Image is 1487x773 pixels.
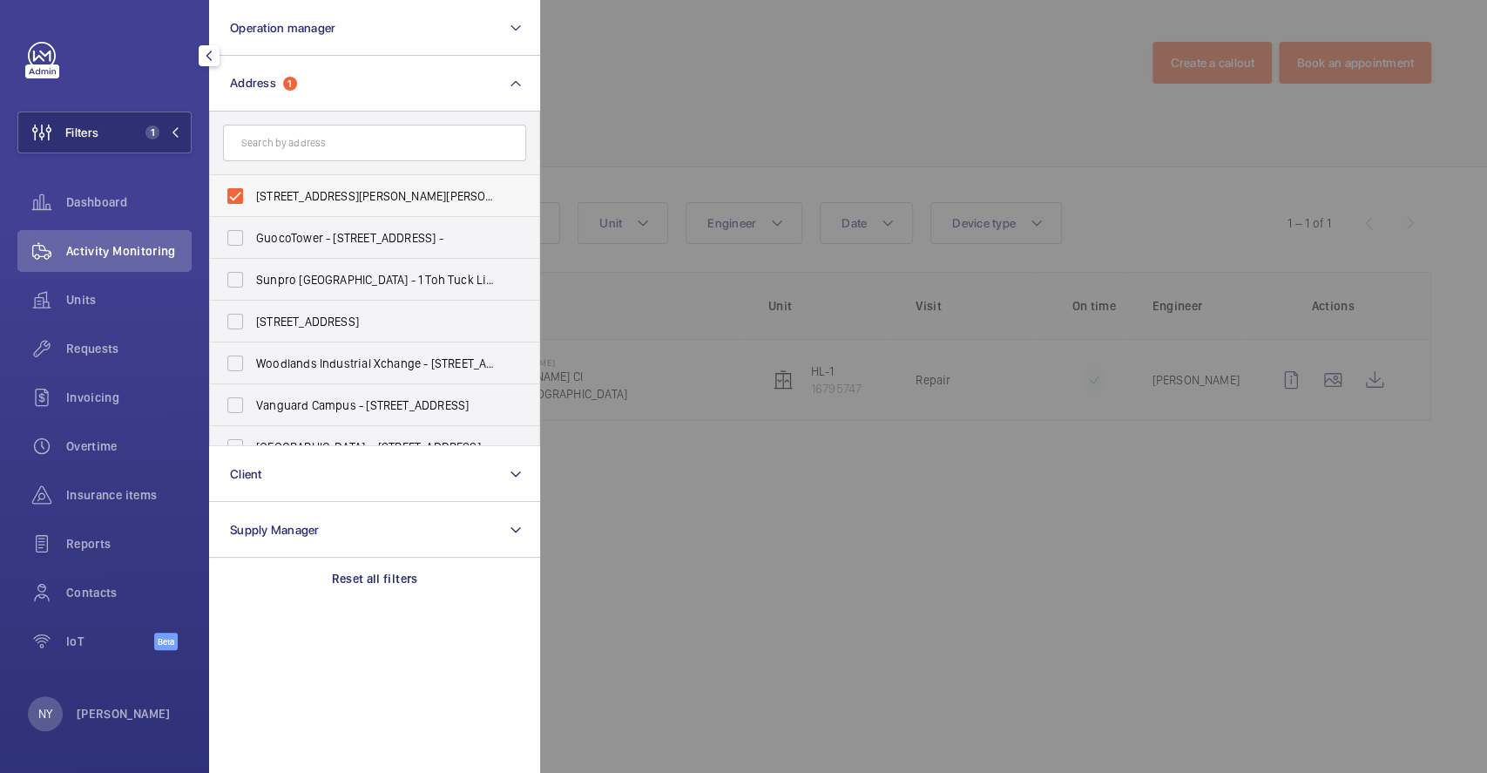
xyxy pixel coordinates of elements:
[66,242,192,260] span: Activity Monitoring
[38,705,52,722] p: NY
[77,705,171,722] p: [PERSON_NAME]
[66,193,192,211] span: Dashboard
[66,437,192,455] span: Overtime
[66,486,192,504] span: Insurance items
[145,125,159,139] span: 1
[17,112,192,153] button: Filters1
[65,124,98,141] span: Filters
[66,633,154,650] span: IoT
[66,584,192,601] span: Contacts
[66,340,192,357] span: Requests
[154,633,178,650] span: Beta
[66,291,192,309] span: Units
[66,389,192,406] span: Invoicing
[66,535,192,553] span: Reports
